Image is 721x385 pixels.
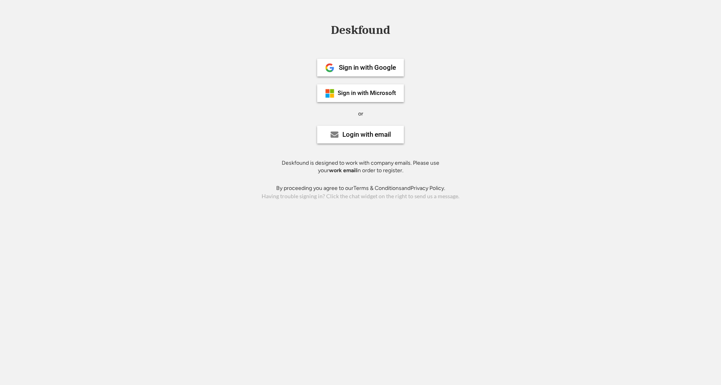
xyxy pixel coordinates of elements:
img: 1024px-Google__G__Logo.svg.png [325,63,334,73]
div: Deskfound [327,24,394,36]
div: Sign in with Google [339,64,396,71]
div: Login with email [342,131,391,138]
img: ms-symbollockup_mssymbol_19.png [325,89,334,98]
div: Sign in with Microsoft [338,90,396,96]
div: or [358,110,363,118]
strong: work email [329,167,357,174]
div: Deskfound is designed to work with company emails. Please use your in order to register. [272,159,449,175]
a: Terms & Conditions [353,185,401,192]
a: Privacy Policy. [411,185,445,192]
div: By proceeding you agree to our and [276,184,445,192]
